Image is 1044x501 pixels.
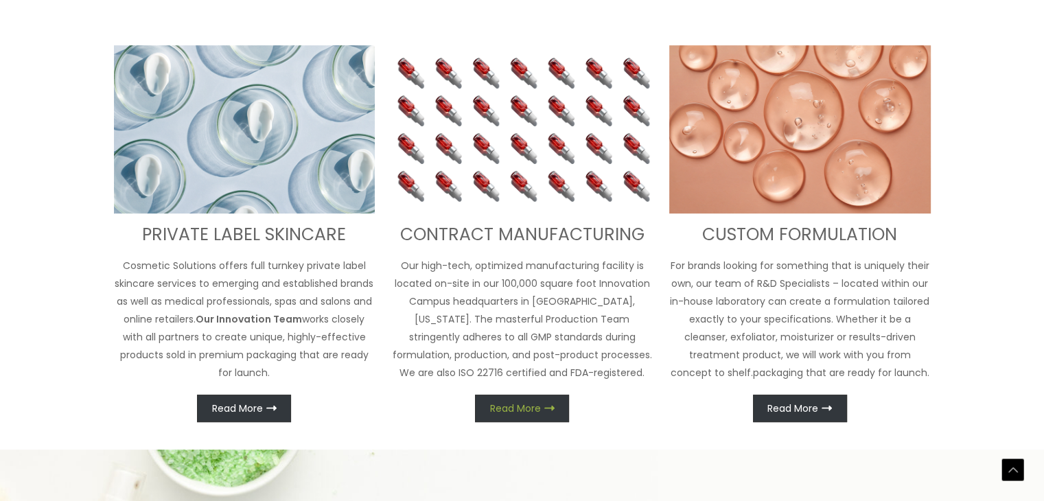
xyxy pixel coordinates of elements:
[669,45,931,214] img: Custom Formulation
[391,224,653,246] h3: CONTRACT MANUFACTURING
[197,395,291,422] a: Read More
[196,312,302,326] strong: Our Innovation Team
[475,395,569,422] a: Read More
[114,257,375,382] p: Cosmetic Solutions offers full turnkey private label skincare services to emerging and establishe...
[767,404,818,413] span: Read More
[114,45,375,214] img: turnkey private label skincare
[391,257,653,382] p: Our high-tech, optimized manufacturing facility is located on-site in our 100,000 square foot Inn...
[391,45,653,214] img: Contract Manufacturing
[753,395,847,422] a: Read More
[114,224,375,246] h3: PRIVATE LABEL SKINCARE
[669,224,931,246] h3: CUSTOM FORMULATION
[212,404,263,413] span: Read More
[669,257,931,382] p: For brands looking for something that is uniquely their own, our team of R&D Specialists – locate...
[490,404,541,413] span: Read More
